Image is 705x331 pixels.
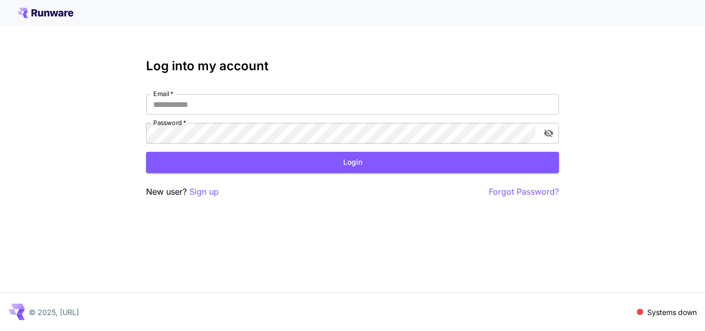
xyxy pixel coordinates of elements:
button: Forgot Password? [489,185,559,198]
button: Sign up [189,185,219,198]
p: Systems down [647,307,697,318]
button: Login [146,152,559,173]
button: toggle password visibility [539,124,558,143]
h3: Log into my account [146,59,559,73]
label: Password [153,118,186,127]
label: Email [153,89,173,98]
p: New user? [146,185,219,198]
p: © 2025, [URL] [29,307,79,318]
